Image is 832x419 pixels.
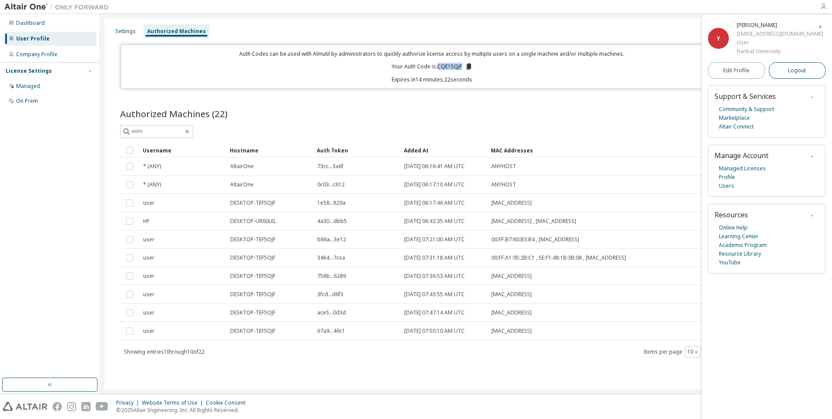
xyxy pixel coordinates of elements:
[491,143,721,157] div: MAC Addresses
[491,163,516,170] span: ANYHOST
[719,122,754,131] a: Altair Connect
[404,291,465,298] span: [DATE] 07:43:55 AM UTC
[143,181,161,188] span: * (ANY)
[4,3,113,11] img: Altair One
[491,328,532,335] span: [MAC_ADDRESS]
[737,38,823,47] div: User
[230,328,275,335] span: DESKTOP-TEF5OJF
[96,402,108,411] img: youtube.svg
[491,273,532,280] span: [MAC_ADDRESS]
[126,76,738,83] p: Expires in 14 minutes, 22 seconds
[143,254,154,261] span: user
[719,114,750,122] a: Marketplace
[230,254,275,261] span: DESKTOP-TEF5OJF
[143,328,154,335] span: user
[116,399,142,406] div: Privacy
[317,236,346,243] span: b86a...3e12
[147,28,206,35] div: Authorized Machines
[491,254,626,261] span: 00:FF:A1:95:2B:C1 , 5E:F1:48:1B:3B:08 , [MAC_ADDRESS]
[719,232,758,241] a: Learning Center
[737,21,823,30] div: Yoon Seokil
[206,399,251,406] div: Cookie Consent
[120,108,228,120] span: Authorized Machines (22)
[737,30,823,38] div: [EMAIL_ADDRESS][DOMAIN_NAME]
[715,91,776,101] span: Support & Services
[769,62,826,79] button: Logout
[719,258,741,267] a: YouTube
[6,68,52,74] div: License Settings
[644,346,701,358] span: Items per page
[317,181,345,188] span: 0c03...c612
[719,223,748,232] a: Online Help
[53,402,62,411] img: facebook.svg
[230,309,275,316] span: DESKTOP-TEF5OJF
[715,210,748,220] span: Resources
[404,273,465,280] span: [DATE] 07:36:53 AM UTC
[404,254,465,261] span: [DATE] 07:31:18 AM UTC
[404,218,465,225] span: [DATE] 06:42:35 AM UTC
[404,309,465,316] span: [DATE] 07:47:14 AM UTC
[143,143,223,157] div: Username
[143,309,154,316] span: user
[317,309,346,316] span: ace5...0d3d
[719,164,766,173] a: Managed Licenses
[404,236,465,243] span: [DATE] 07:21:00 AM UTC
[317,254,345,261] span: 3464...7cea
[404,328,465,335] span: [DATE] 07:50:10 AM UTC
[719,105,774,114] a: Community & Support
[230,218,276,225] span: DESKTOP-UR60LEL
[317,291,343,298] span: 3fcd...d6f3
[67,402,76,411] img: instagram.svg
[719,250,761,258] a: Resource Library
[115,28,136,35] div: Settings
[317,328,345,335] span: 67a9...46c1
[723,67,750,74] span: Edit Profile
[317,143,397,157] div: Auth Token
[143,236,154,243] span: user
[230,199,275,206] span: DESKTOP-TEF5OJF
[404,163,465,170] span: [DATE] 06:16:41 AM UTC
[719,241,767,250] a: Academic Program
[230,163,254,170] span: AltairOne
[143,273,154,280] span: user
[317,218,347,225] span: 4a30...dbb5
[404,143,484,157] div: Added At
[81,402,91,411] img: linkedin.svg
[491,181,516,188] span: ANYHOST
[143,199,154,206] span: user
[491,218,576,225] span: [MAC_ADDRESS] , [MAC_ADDRESS]
[142,399,206,406] div: Website Terms of Use
[715,151,768,160] span: Manage Account
[317,199,346,206] span: 1e58...829a
[16,35,50,42] div: User Profile
[404,199,465,206] span: [DATE] 06:17:46 AM UTC
[491,199,532,206] span: [MAC_ADDRESS]
[719,173,735,182] a: Profile
[317,273,346,280] span: 758b...6289
[143,163,161,170] span: * (ANY)
[687,348,699,355] button: 10
[708,62,765,79] a: Edit Profile
[788,66,806,75] span: Logout
[230,181,254,188] span: AltairOne
[16,83,40,90] div: Managed
[16,98,38,105] div: On Prem
[143,291,154,298] span: user
[491,236,579,243] span: 00:FF:B7:60:B3:B4 , [MAC_ADDRESS]
[16,20,45,27] div: Dashboard
[16,51,57,58] div: Company Profile
[230,143,310,157] div: Hostname
[230,291,275,298] span: DESKTOP-TEF5OJF
[143,218,150,225] span: HP
[116,406,251,414] p: © 2025 Altair Engineering, Inc. All Rights Reserved.
[3,402,47,411] img: altair_logo.svg
[230,236,275,243] span: DESKTOP-TEF5OJF
[317,163,343,170] span: 73cc...3a6f
[404,181,465,188] span: [DATE] 06:17:10 AM UTC
[124,348,205,355] span: Showing entries 1 through 10 of 22
[717,35,720,42] span: Y
[126,50,738,57] p: Auth Codes can be used with Almutil by administrators to quickly authorize license access by mult...
[719,182,734,190] a: Users
[392,63,473,71] p: Your Auth Code is: CQE15QJF
[491,291,532,298] span: [MAC_ADDRESS]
